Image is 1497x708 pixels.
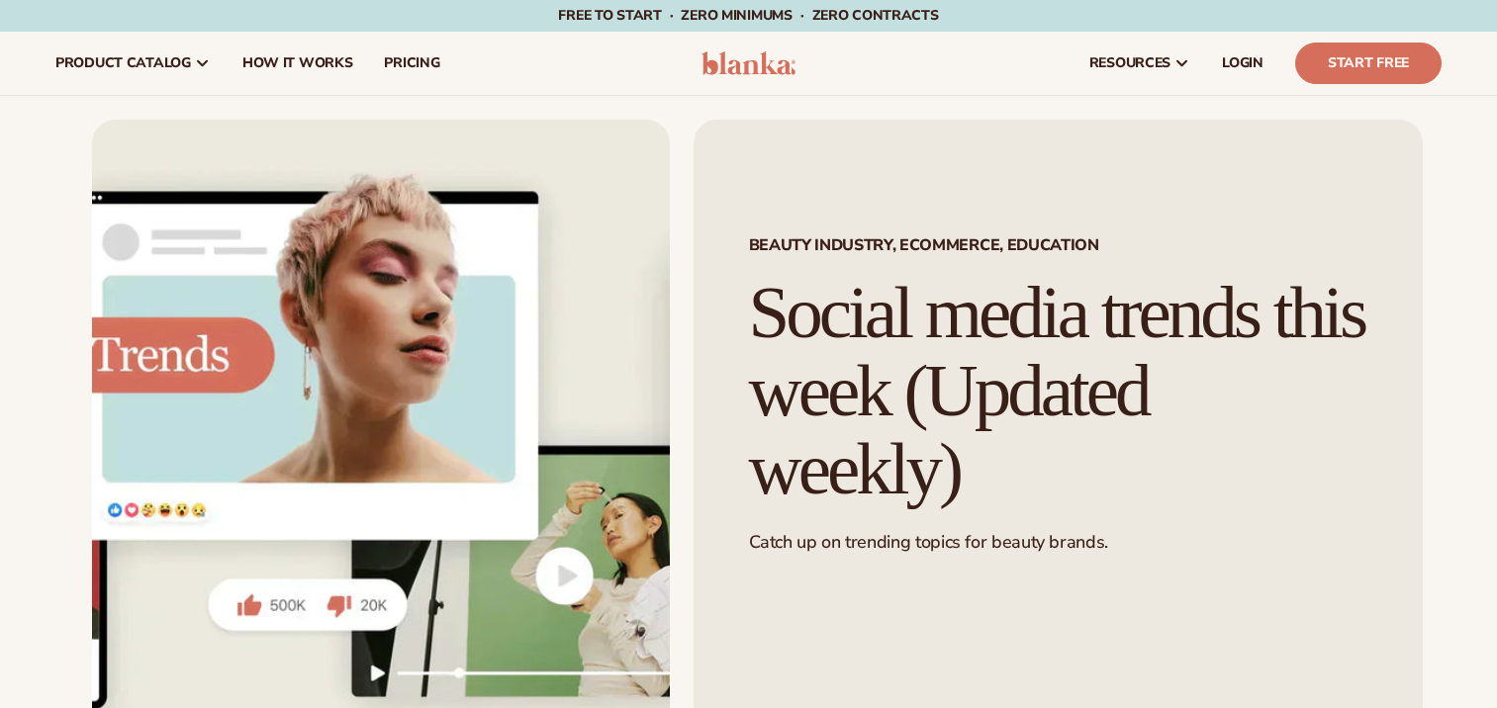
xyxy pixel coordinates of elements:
a: LOGIN [1206,32,1279,95]
span: pricing [384,55,439,71]
span: LOGIN [1222,55,1263,71]
a: resources [1074,32,1206,95]
a: Start Free [1295,43,1442,84]
a: product catalog [40,32,227,95]
h1: Social media trends this week (Updated weekly) [749,274,1367,507]
span: Free to start · ZERO minimums · ZERO contracts [558,6,938,25]
span: Catch up on trending topics for beauty brands. [749,530,1108,554]
span: resources [1089,55,1170,71]
img: logo [702,51,795,75]
span: product catalog [55,55,191,71]
span: Beauty Industry, Ecommerce, Education [749,237,1367,253]
span: How It Works [242,55,353,71]
a: How It Works [227,32,369,95]
a: pricing [368,32,455,95]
